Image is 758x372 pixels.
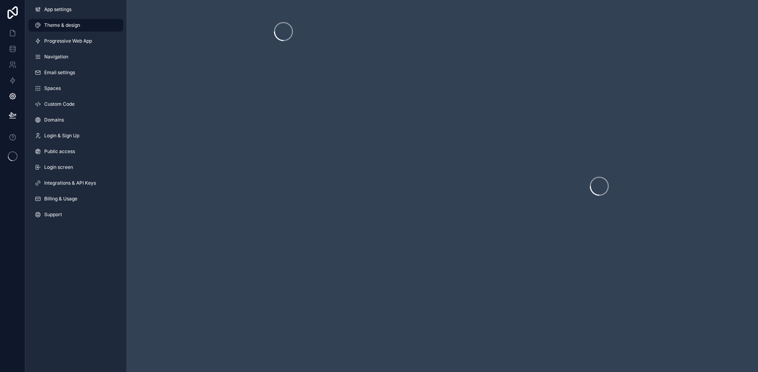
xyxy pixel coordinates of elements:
[44,164,73,170] span: Login screen
[44,54,68,60] span: Navigation
[44,22,80,28] span: Theme & design
[44,6,71,13] span: App settings
[44,133,79,139] span: Login & Sign Up
[44,38,92,44] span: Progressive Web App
[44,180,96,186] span: Integrations & API Keys
[44,148,75,155] span: Public access
[28,129,123,142] a: Login & Sign Up
[28,66,123,79] a: Email settings
[28,82,123,95] a: Spaces
[44,85,61,92] span: Spaces
[44,211,62,218] span: Support
[28,208,123,221] a: Support
[28,177,123,189] a: Integrations & API Keys
[28,19,123,32] a: Theme & design
[44,101,75,107] span: Custom Code
[44,196,77,202] span: Billing & Usage
[28,161,123,174] a: Login screen
[44,117,64,123] span: Domains
[28,50,123,63] a: Navigation
[28,3,123,16] a: App settings
[28,35,123,47] a: Progressive Web App
[44,69,75,76] span: Email settings
[28,145,123,158] a: Public access
[28,114,123,126] a: Domains
[28,98,123,110] a: Custom Code
[28,193,123,205] a: Billing & Usage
